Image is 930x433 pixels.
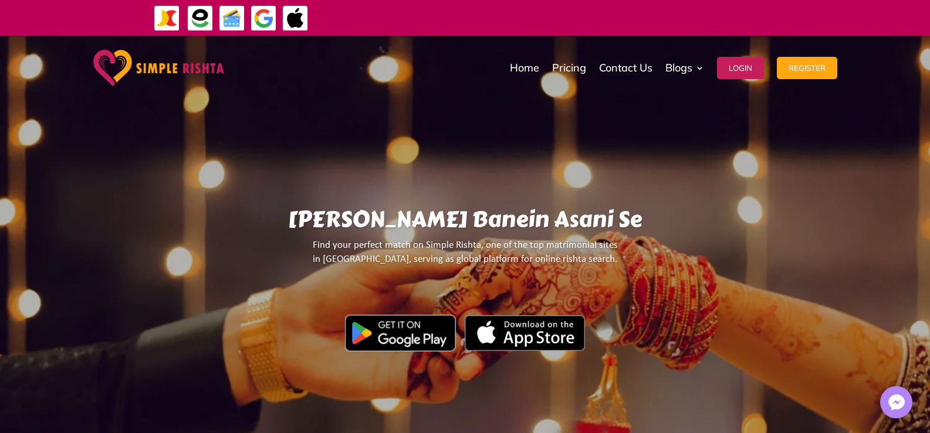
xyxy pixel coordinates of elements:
[251,5,277,32] img: GooglePay-icon
[552,39,586,97] a: Pricing
[665,39,704,97] a: Blogs
[717,57,764,79] button: Login
[219,5,245,32] img: Credit Cards
[349,11,855,25] div: ایپ میں پیمنٹ صرف گوگل پے اور ایپل پے کے ذریعے ممکن ہے۔ ، یا کریڈٹ کارڈ کے ذریعے ویب سائٹ پر ہوگی۔
[187,5,214,32] img: EasyPaisa-icon
[121,238,809,277] p: Find your perfect match on Simple Rishta, one of the top matrimonial sites in [GEOGRAPHIC_DATA], ...
[717,39,764,97] a: Login
[282,5,309,32] img: ApplePay-icon
[885,391,908,414] img: Messenger
[777,57,837,79] button: Register
[345,315,456,351] img: Google Play
[572,7,597,28] strong: جاز کیش
[599,39,652,97] a: Contact Us
[543,7,569,28] strong: ایزی پیسہ
[777,39,837,97] a: Register
[121,206,809,238] h1: [PERSON_NAME] Banein Asani Se
[154,5,180,32] img: JazzCash-icon
[510,39,539,97] a: Home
